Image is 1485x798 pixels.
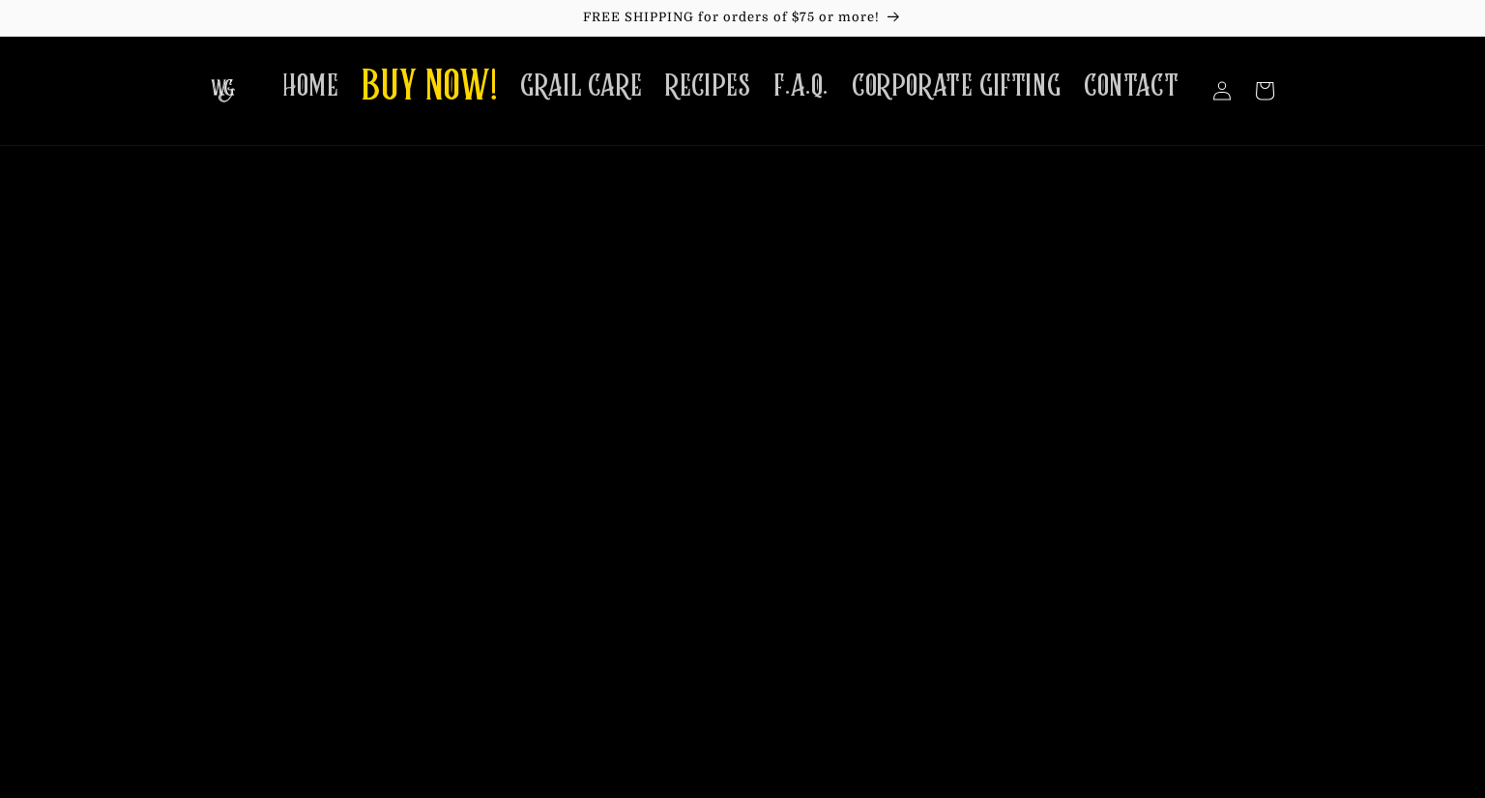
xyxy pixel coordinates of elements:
span: BUY NOW! [362,62,497,115]
a: CORPORATE GIFTING [840,56,1072,117]
a: F.A.Q. [762,56,840,117]
a: HOME [271,56,350,117]
img: The Whiskey Grail [211,79,235,102]
a: CONTACT [1072,56,1190,117]
span: GRAIL CARE [520,68,642,105]
a: RECIPES [654,56,762,117]
span: CONTACT [1084,68,1179,105]
span: RECIPES [665,68,750,105]
a: BUY NOW! [350,50,509,127]
span: F.A.Q. [773,68,829,105]
span: CORPORATE GIFTING [852,68,1061,105]
a: GRAIL CARE [509,56,654,117]
p: FREE SHIPPING for orders of $75 or more! [19,10,1466,26]
span: HOME [282,68,338,105]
